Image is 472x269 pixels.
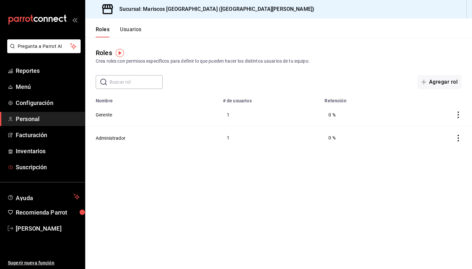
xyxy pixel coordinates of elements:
button: actions [455,135,462,141]
input: Buscar rol [109,75,163,89]
span: Personal [16,114,80,123]
button: actions [455,112,462,118]
span: Reportes [16,66,80,75]
th: # de usuarios [219,94,321,103]
th: Retención [321,94,403,103]
img: Tooltip marker [116,49,124,57]
span: [PERSON_NAME] [16,224,80,233]
h3: Sucursal: Mariscos [GEOGRAPHIC_DATA] ([GEOGRAPHIC_DATA][PERSON_NAME]) [114,5,314,13]
span: Suscripción [16,163,80,172]
button: Administrador [96,135,126,141]
div: Roles [96,48,112,58]
td: 0 % [321,103,403,126]
div: Crea roles con permisos específicos para definir lo que pueden hacer los distintos usuarios de tu... [96,58,462,65]
span: Facturación [16,131,80,139]
div: navigation tabs [96,26,142,37]
span: Ayuda [16,193,71,201]
button: Usuarios [120,26,142,37]
span: Menú [16,82,80,91]
td: 1 [219,126,321,149]
span: Pregunta a Parrot AI [18,43,70,50]
button: Gerente [96,112,112,118]
button: open_drawer_menu [72,17,77,22]
td: 0 % [321,126,403,149]
span: Inventarios [16,147,80,155]
td: 1 [219,103,321,126]
a: Pregunta a Parrot AI [5,48,81,54]
span: Configuración [16,98,80,107]
th: Nombre [85,94,219,103]
span: Recomienda Parrot [16,208,80,217]
span: Sugerir nueva función [8,259,80,266]
button: Agregar rol [417,75,462,89]
button: Pregunta a Parrot AI [7,39,81,53]
button: Roles [96,26,109,37]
